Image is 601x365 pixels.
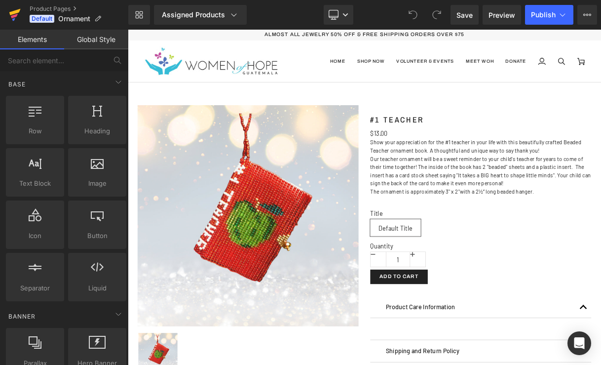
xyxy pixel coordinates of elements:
[71,178,123,189] span: Image
[9,283,61,293] span: Separator
[7,80,27,89] span: Base
[531,11,556,19] span: Publish
[306,108,374,120] a: #1 Teacher
[30,15,54,23] span: Default
[419,14,469,66] a: Meet WoH
[162,10,239,20] div: Assigned Products
[306,125,328,137] span: $13.00
[30,5,128,13] a: Product Pages
[456,10,473,20] span: Save
[290,36,324,44] span: SHOP NOW
[318,308,367,315] span: Add To Cart
[577,5,597,25] button: More
[306,227,585,239] label: Title
[255,36,274,44] span: Home
[316,240,359,260] span: Default Title
[128,5,150,25] a: New Library
[427,5,447,25] button: Redo
[306,199,585,209] p: The ornament is approximately 3" x 2" .
[248,14,282,66] a: Home
[525,5,573,25] button: Publish
[332,14,419,66] a: Volunteer & Events
[64,30,128,49] a: Global Style
[427,36,462,44] span: Meet WoH
[9,126,61,136] span: Row
[339,36,412,44] span: Volunteer & Events
[173,2,425,12] p: Almost All Jewelry 50% OFF & free shipping ORDERS OVER $75
[20,21,190,59] img: Women of Hope Guatemala
[419,200,510,208] span: with a 2½” long beaded hanger
[567,331,591,355] div: Open Intercom Messenger
[9,178,61,189] span: Text Block
[71,126,123,136] span: Heading
[71,231,123,241] span: Button
[58,15,90,23] span: Ornament
[477,36,503,44] span: Donate
[326,345,413,354] strong: Product Care Information
[483,5,521,25] a: Preview
[7,312,37,321] span: Banner
[306,303,378,321] button: Add To Cart
[306,137,585,158] p: Show your appreciation for the #1 teacher in your life with this beautifully crafted Beaded Teach...
[469,14,510,66] a: Donate
[71,283,123,293] span: Liquid
[306,158,585,199] p: Our teacher ornament will be a sweet reminder to your child's teacher for years to come of their ...
[9,231,61,241] span: Icon
[282,14,332,66] a: SHOP NOW
[403,5,423,25] button: Undo
[488,10,515,20] span: Preview
[306,268,585,280] label: Quantity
